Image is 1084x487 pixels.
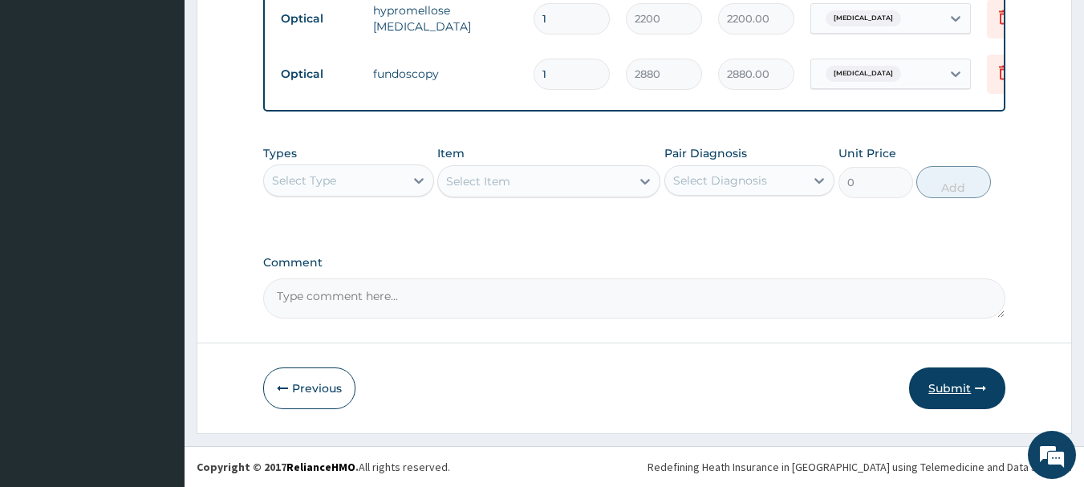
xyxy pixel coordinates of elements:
span: [MEDICAL_DATA] [826,66,901,82]
a: RelianceHMO [286,460,355,474]
div: Chat with us now [83,90,270,111]
td: Optical [273,4,365,34]
button: Add [916,166,991,198]
span: [MEDICAL_DATA] [826,10,901,26]
footer: All rights reserved. [185,446,1084,487]
td: Optical [273,59,365,89]
strong: Copyright © 2017 . [197,460,359,474]
td: fundoscopy [365,58,526,90]
button: Previous [263,367,355,409]
label: Types [263,147,297,160]
div: Minimize live chat window [263,8,302,47]
span: We're online! [93,143,221,305]
div: Select Diagnosis [673,172,767,189]
label: Pair Diagnosis [664,145,747,161]
textarea: Type your message and hit 'Enter' [8,320,306,376]
div: Redefining Heath Insurance in [GEOGRAPHIC_DATA] using Telemedicine and Data Science! [648,459,1072,475]
img: d_794563401_company_1708531726252_794563401 [30,80,65,120]
label: Comment [263,256,1006,270]
div: Select Type [272,172,336,189]
label: Unit Price [838,145,896,161]
button: Submit [909,367,1005,409]
label: Item [437,145,465,161]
